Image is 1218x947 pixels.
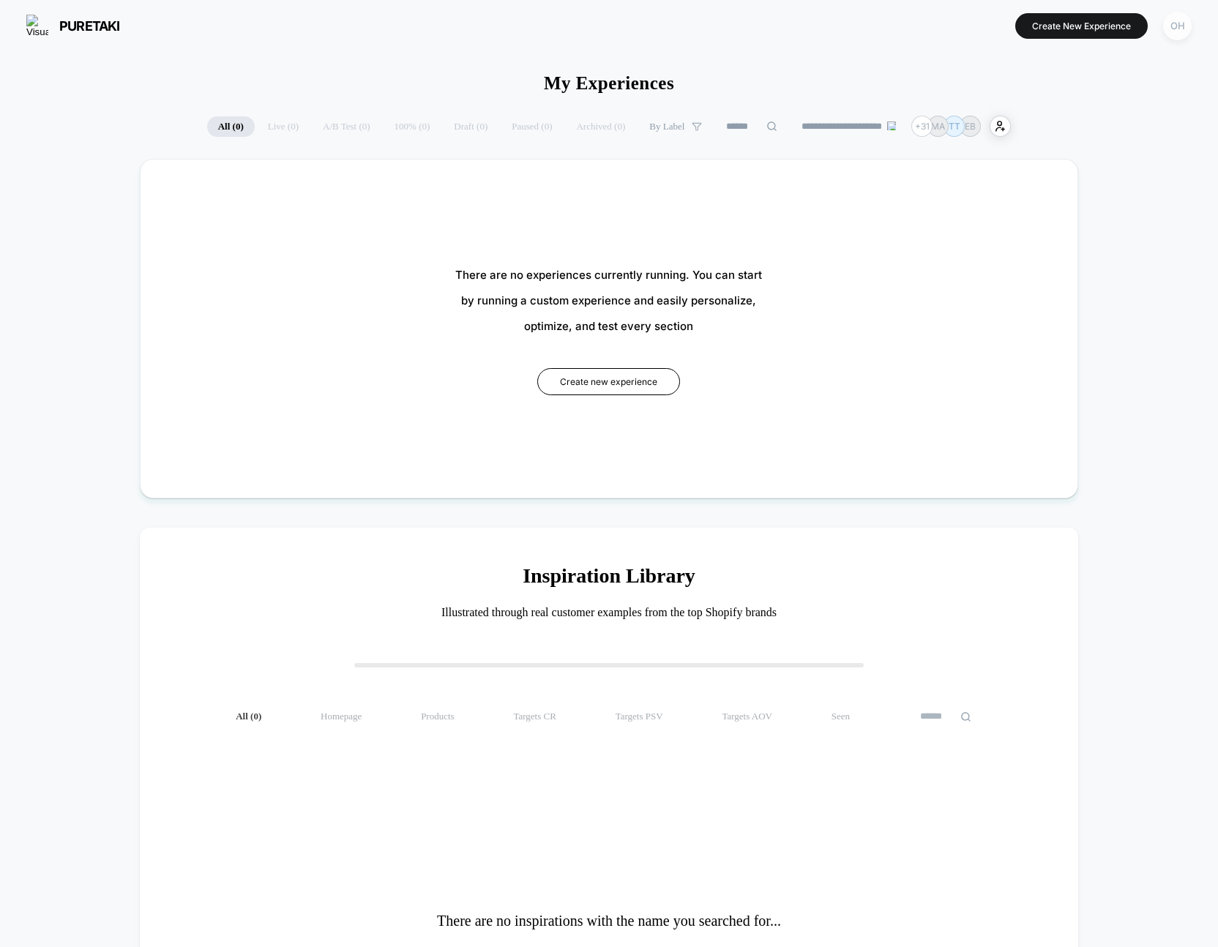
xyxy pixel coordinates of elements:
[616,711,663,722] span: Targets PSV
[413,322,447,338] div: Current time
[236,711,261,722] span: All
[1163,12,1192,40] div: OH
[184,908,1034,933] h4: There are no inspirations with the name you searched for...
[1015,13,1148,39] button: Create New Experience
[832,711,850,722] span: Seen
[537,368,680,395] button: Create new experience
[513,711,556,722] span: Targets CR
[7,318,31,342] button: Play, NEW DEMO 2025-VEED.mp4
[59,18,120,34] span: puretaki
[184,606,1034,619] h4: Illustrated through real customer examples from the top Shopify brands
[250,711,261,722] span: ( 0 )
[949,121,960,132] p: TT
[421,711,455,722] span: Products
[911,116,933,137] div: + 31
[294,157,329,192] button: Play, NEW DEMO 2025-VEED.mp4
[931,121,945,132] p: MA
[449,322,487,338] div: Duration
[516,323,560,337] input: Volume
[965,121,976,132] p: EB
[544,73,674,94] h1: My Experiences
[22,14,124,37] button: puretaki
[184,564,1034,588] h3: Inspiration Library
[207,116,255,137] span: All ( 0 )
[1159,11,1196,41] button: OH
[887,121,896,130] img: end
[722,711,772,722] span: Targets AOV
[26,15,48,37] img: Visually logo
[321,711,362,722] span: Homepage
[455,262,762,339] span: There are no experiences currently running. You can start by running a custom experience and easi...
[11,299,613,312] input: Seek
[649,121,684,132] span: By Label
